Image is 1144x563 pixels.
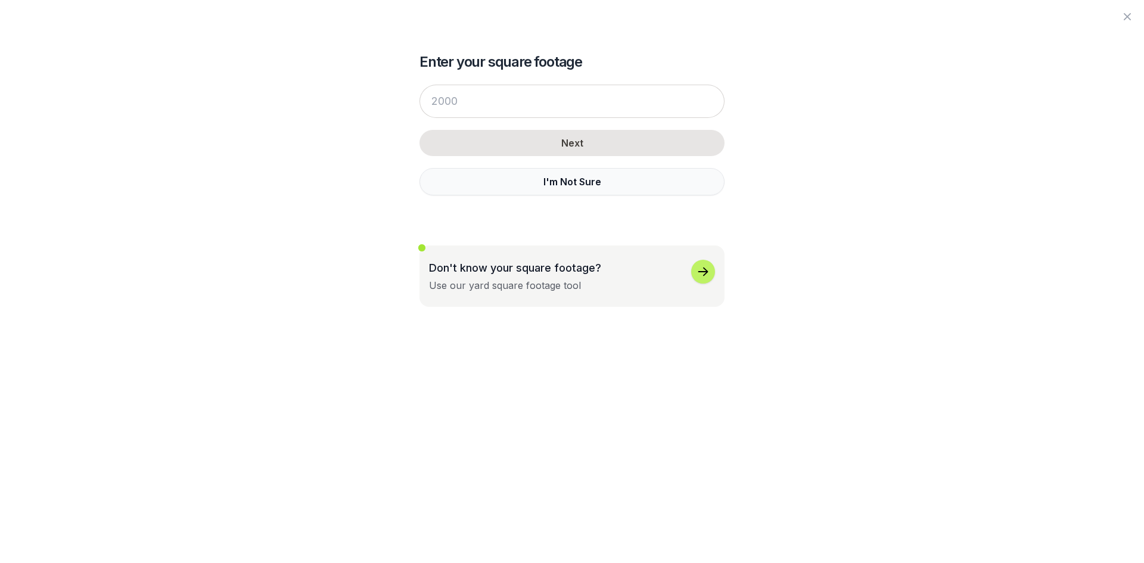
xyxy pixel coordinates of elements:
[419,85,725,118] input: 2000
[429,278,581,293] div: Use our yard square footage tool
[419,245,725,307] button: Don't know your square footage?Use our yard square footage tool
[429,260,601,276] p: Don't know your square footage?
[419,168,725,195] button: I'm Not Sure
[419,52,725,71] h2: Enter your square footage
[419,130,725,156] button: Next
